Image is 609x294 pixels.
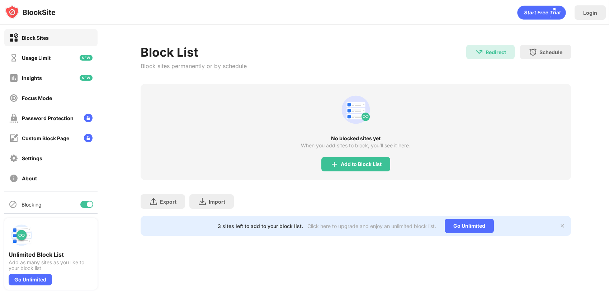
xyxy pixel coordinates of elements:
[22,55,51,61] div: Usage Limit
[160,199,176,205] div: Export
[84,134,93,142] img: lock-menu.svg
[5,5,56,19] img: logo-blocksite.svg
[583,10,597,16] div: Login
[22,155,42,161] div: Settings
[339,93,373,127] div: animation
[9,114,18,123] img: password-protection-off.svg
[80,55,93,61] img: new-icon.svg
[22,135,69,141] div: Custom Block Page
[9,94,18,103] img: focus-off.svg
[445,219,494,233] div: Go Unlimited
[9,53,18,62] img: time-usage-off.svg
[517,5,566,20] div: animation
[22,35,49,41] div: Block Sites
[209,199,225,205] div: Import
[22,95,52,101] div: Focus Mode
[80,75,93,81] img: new-icon.svg
[301,143,410,148] div: When you add sites to block, you’ll see it here.
[141,62,247,70] div: Block sites permanently or by schedule
[22,75,42,81] div: Insights
[9,200,17,209] img: blocking-icon.svg
[539,49,562,55] div: Schedule
[9,33,18,42] img: block-on.svg
[22,201,42,208] div: Blocking
[9,73,18,82] img: insights-off.svg
[22,175,37,181] div: About
[9,174,18,183] img: about-off.svg
[218,223,303,229] div: 3 sites left to add to your block list.
[9,274,52,285] div: Go Unlimited
[486,49,506,55] div: Redirect
[9,260,93,271] div: Add as many sites as you like to your block list
[560,223,565,229] img: x-button.svg
[84,114,93,122] img: lock-menu.svg
[9,154,18,163] img: settings-off.svg
[341,161,382,167] div: Add to Block List
[9,251,93,258] div: Unlimited Block List
[9,134,18,143] img: customize-block-page-off.svg
[9,222,34,248] img: push-block-list.svg
[22,115,74,121] div: Password Protection
[141,45,247,60] div: Block List
[307,223,436,229] div: Click here to upgrade and enjoy an unlimited block list.
[141,136,571,141] div: No blocked sites yet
